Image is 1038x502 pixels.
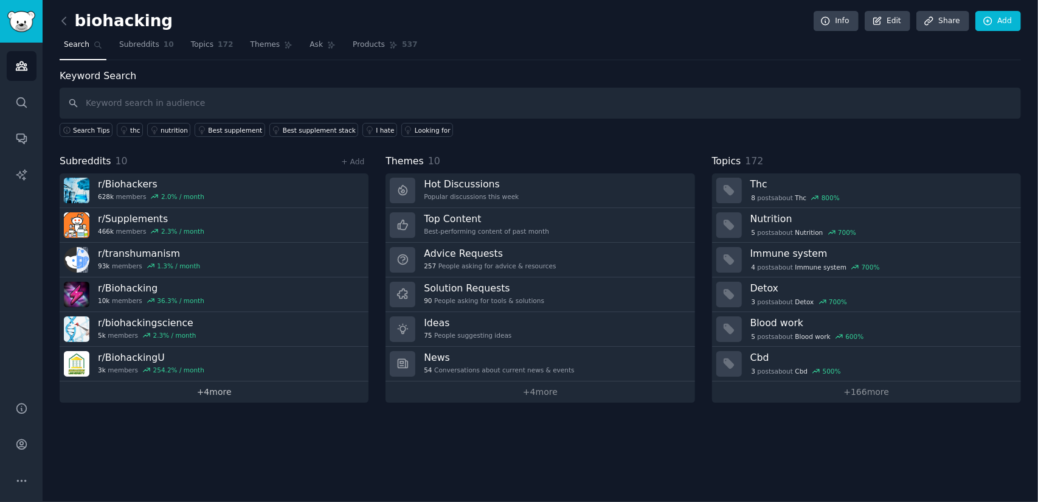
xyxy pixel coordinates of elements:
[73,126,110,134] span: Search Tips
[750,178,1012,190] h3: Thc
[712,173,1021,208] a: Thc8postsaboutThc800%
[751,228,755,237] span: 5
[164,40,174,51] span: 10
[751,332,755,341] span: 5
[795,298,814,306] span: Detox
[98,262,200,270] div: members
[795,193,807,202] span: Thc
[60,312,368,347] a: r/biohackingscience5kmembers2.3% / month
[424,192,519,201] div: Popular discussions this week
[157,296,204,305] div: 36.3 % / month
[60,173,368,208] a: r/Biohackers628kmembers2.0% / month
[712,208,1021,243] a: Nutrition5postsaboutNutrition700%
[98,351,204,364] h3: r/ BiohackingU
[750,212,1012,225] h3: Nutrition
[822,193,840,202] div: 800 %
[845,332,863,341] div: 600 %
[161,227,204,235] div: 2.3 % / month
[750,192,841,203] div: post s about
[386,277,694,312] a: Solution Requests90People asking for tools & solutions
[975,11,1021,32] a: Add
[283,126,356,134] div: Best supplement stack
[386,312,694,347] a: Ideas75People suggesting ideas
[60,277,368,312] a: r/Biohacking10kmembers36.3% / month
[424,316,511,329] h3: Ideas
[751,193,755,202] span: 8
[98,296,204,305] div: members
[712,277,1021,312] a: Detox3postsaboutDetox700%
[402,40,418,51] span: 537
[269,123,359,137] a: Best supplement stack
[750,227,857,238] div: post s about
[60,382,368,403] a: +4more
[251,40,280,51] span: Themes
[386,243,694,277] a: Advice Requests257People asking for advice & resources
[750,351,1012,364] h3: Cbd
[829,298,847,306] div: 700 %
[795,263,847,271] span: Immune system
[424,331,511,340] div: People suggesting ideas
[814,11,859,32] a: Info
[60,35,106,60] a: Search
[362,123,397,137] a: I hate
[750,262,881,273] div: post s about
[153,331,196,340] div: 2.3 % / month
[424,247,556,260] h3: Advice Requests
[119,40,159,51] span: Subreddits
[424,296,544,305] div: People asking for tools & solutions
[750,366,842,377] div: post s about
[712,243,1021,277] a: Immune system4postsaboutImmune system700%
[712,347,1021,382] a: Cbd3postsaboutCbd500%
[98,282,204,295] h3: r/ Biohacking
[424,296,432,305] span: 90
[838,228,856,237] div: 700 %
[712,382,1021,403] a: +166more
[745,155,763,167] span: 172
[98,192,204,201] div: members
[60,208,368,243] a: r/Supplements466kmembers2.3% / month
[98,192,114,201] span: 628k
[98,227,204,235] div: members
[98,262,109,270] span: 93k
[195,123,265,137] a: Best supplement
[386,173,694,208] a: Hot DiscussionsPopular discussions this week
[376,126,394,134] div: I hate
[415,126,451,134] div: Looking for
[428,155,440,167] span: 10
[98,212,204,225] h3: r/ Supplements
[98,247,200,260] h3: r/ transhumanism
[64,316,89,342] img: biohackingscience
[341,158,364,166] a: + Add
[64,282,89,307] img: Biohacking
[424,366,432,374] span: 54
[161,126,188,134] div: nutrition
[60,12,173,31] h2: biohacking
[353,40,385,51] span: Products
[157,262,200,270] div: 1.3 % / month
[823,367,841,375] div: 500 %
[386,208,694,243] a: Top ContentBest-performing content of past month
[424,351,574,364] h3: News
[115,35,178,60] a: Subreddits10
[795,367,808,375] span: Cbd
[98,178,204,190] h3: r/ Biohackers
[751,298,755,306] span: 3
[401,123,453,137] a: Looking for
[750,296,848,307] div: post s about
[424,178,519,190] h3: Hot Discussions
[98,366,106,374] span: 3k
[310,40,323,51] span: Ask
[750,316,1012,329] h3: Blood work
[64,247,89,273] img: transhumanism
[98,316,196,329] h3: r/ biohackingscience
[161,192,204,201] div: 2.0 % / month
[424,366,574,374] div: Conversations about current news & events
[751,367,755,375] span: 3
[153,366,204,374] div: 254.2 % / month
[60,243,368,277] a: r/transhumanism93kmembers1.3% / month
[424,227,549,235] div: Best-performing content of past month
[865,11,910,32] a: Edit
[424,282,544,295] h3: Solution Requests
[862,263,880,271] div: 700 %
[348,35,421,60] a: Products537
